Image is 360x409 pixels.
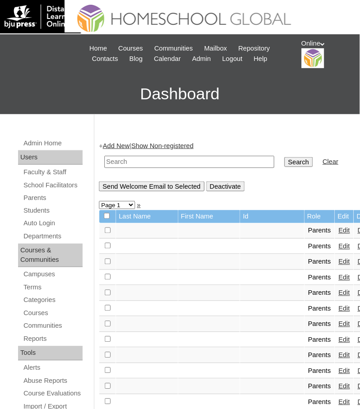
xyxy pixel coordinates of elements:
a: Courses [23,308,83,319]
a: Edit [339,258,350,265]
span: Contacts [92,54,118,64]
td: Parents [305,317,335,332]
div: Users [18,150,83,165]
div: Courses & Communities [18,244,83,267]
a: Faculty & Staff [23,167,83,178]
td: Id [240,210,304,223]
a: Edit [339,274,350,281]
a: Edit [339,289,350,297]
a: Help [249,54,272,64]
a: Campuses [23,269,83,280]
a: Alerts [23,363,83,374]
a: Blog [125,54,147,64]
a: Communities [150,43,198,54]
a: Communities [23,321,83,332]
a: Logout [218,54,247,64]
a: Terms [23,282,83,293]
span: Repository [238,43,270,54]
input: Search [104,156,275,168]
a: Repository [234,43,275,54]
a: Reports [23,334,83,345]
a: Students [23,205,83,217]
span: Mailbox [204,43,227,54]
h3: Dashboard [5,74,355,114]
td: Parents [305,239,335,255]
img: Online Academy [302,48,324,69]
a: Departments [23,231,83,242]
td: Parents [305,379,335,395]
a: Home [85,43,112,54]
a: Course Evaluations [23,388,83,400]
a: Edit [339,352,350,359]
td: Parents [305,348,335,363]
span: Calendar [154,54,181,64]
a: » [137,201,140,209]
a: Edit [339,383,350,390]
span: Courses [118,43,143,54]
td: Parents [305,255,335,270]
span: Admin [192,54,211,64]
td: Role [305,210,335,223]
div: Tools [18,346,83,361]
a: School Facilitators [23,180,83,191]
a: Categories [23,295,83,306]
a: Add New [103,142,130,149]
span: Help [254,54,267,64]
a: Courses [114,43,148,54]
div: Online [302,39,351,68]
td: Edit [335,210,354,223]
input: Search [285,157,313,167]
div: + | [99,141,351,191]
a: Contacts [88,54,123,64]
a: Admin Home [23,138,83,149]
td: Parents [305,286,335,301]
span: Communities [154,43,193,54]
a: Clear [323,158,339,165]
span: Logout [222,54,243,64]
img: logo-white.png [5,5,76,29]
span: Blog [130,54,143,64]
a: Edit [339,399,350,406]
a: Auto Login [23,218,83,229]
a: Calendar [150,54,185,64]
a: Mailbox [200,43,232,54]
td: Parents [305,364,335,379]
a: Edit [339,227,350,234]
a: Edit [339,367,350,375]
a: Admin [188,54,216,64]
a: Edit [339,305,350,312]
a: Edit [339,321,350,328]
td: Parents [305,270,335,286]
a: Parents [23,192,83,204]
a: Show Non-registered [131,142,194,149]
a: Edit [339,336,350,344]
td: Last Name [116,210,178,223]
input: Send Welcome Email to Selected [99,181,204,191]
td: Parents [305,333,335,348]
input: Deactivate [206,181,245,191]
td: Parents [305,223,335,239]
td: Parents [305,302,335,317]
a: Edit [339,243,350,250]
span: Home [89,43,107,54]
td: First Name [178,210,240,223]
a: Abuse Reports [23,376,83,387]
